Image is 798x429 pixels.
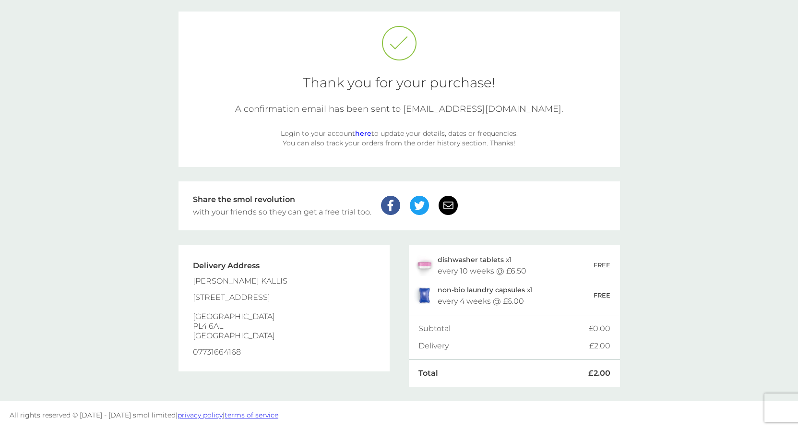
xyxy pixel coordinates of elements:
div: Subtotal [418,325,589,333]
div: Delivery Address [193,262,287,270]
a: terms of service [225,411,278,419]
span: dishwasher tablets [438,255,504,264]
div: A confirmation email has been sent to [EMAIL_ADDRESS][DOMAIN_NAME]. [193,104,606,114]
p: x 1 [438,286,533,294]
img: twitter.png [410,196,429,215]
a: privacy policy [178,411,223,419]
div: Delivery [418,342,589,350]
div: every 10 weeks @ £6.50 [438,267,526,275]
p: FREE [594,260,610,270]
div: Share the smol revolution [193,196,371,203]
img: email.png [439,196,458,215]
div: [PERSON_NAME] KALLIS [193,276,287,286]
div: £2.00 [589,342,610,350]
span: non-bio laundry capsules [438,286,525,294]
div: every 4 weeks @ £6.00 [438,298,524,305]
div: 07731664168 [193,347,287,357]
div: [STREET_ADDRESS] [GEOGRAPHIC_DATA] PL4 6AL [GEOGRAPHIC_DATA] [193,293,287,341]
p: FREE [594,290,610,300]
div: Login to your account to update your details, dates or frequencies. You can also track your order... [279,129,519,148]
div: Total [418,369,588,377]
div: £0.00 [589,325,610,333]
img: facebook.png [381,196,400,215]
div: with your friends so they can get a free trial too. [193,208,371,216]
div: Thank you for your purchase! [193,76,606,89]
p: x 1 [438,256,512,263]
div: £2.00 [588,369,610,377]
a: here [355,129,371,138]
